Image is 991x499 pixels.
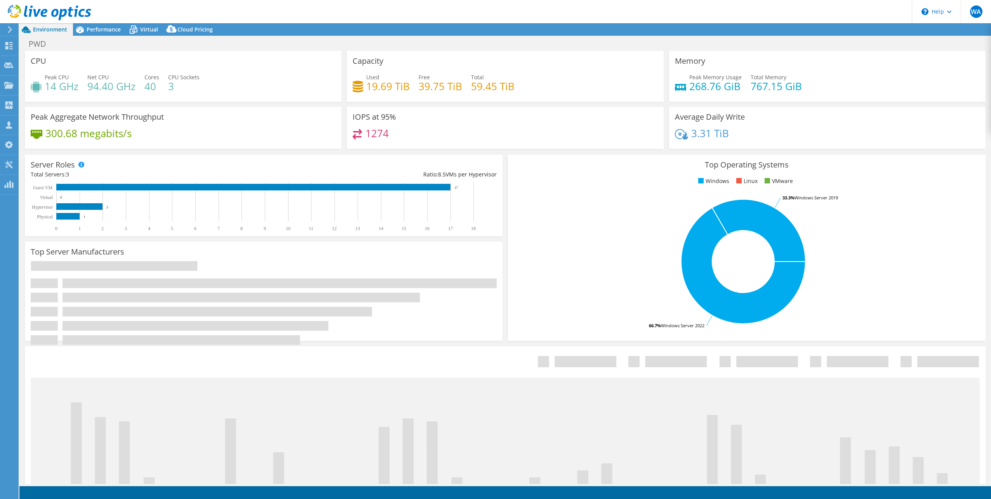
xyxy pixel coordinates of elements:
[66,171,69,178] span: 3
[33,185,52,190] text: Guest VM
[264,170,497,179] div: Ratio: VMs per Hypervisor
[144,82,159,91] h4: 40
[87,73,109,81] span: Net CPU
[45,73,69,81] span: Peak CPU
[87,82,136,91] h4: 94.40 GHz
[366,82,410,91] h4: 19.69 TiB
[45,129,132,138] h4: 300.68 megabits/s
[101,226,104,231] text: 2
[448,226,453,231] text: 17
[31,170,264,179] div: Total Servers:
[379,226,383,231] text: 14
[689,82,742,91] h4: 268.76 GiB
[87,26,121,33] span: Performance
[60,195,62,199] text: 0
[37,214,53,220] text: Physical
[353,57,383,65] h3: Capacity
[921,8,928,15] svg: \n
[332,226,337,231] text: 12
[795,195,838,201] tspan: Windows Server 2019
[471,82,515,91] h4: 59.45 TiB
[734,177,758,185] li: Linux
[31,57,46,65] h3: CPU
[25,40,58,48] h1: PWD
[675,113,745,121] h3: Average Daily Write
[355,226,360,231] text: 13
[365,129,389,138] h4: 1274
[78,226,81,231] text: 1
[148,226,150,231] text: 4
[125,226,127,231] text: 3
[40,195,53,200] text: Virtual
[31,248,124,256] h3: Top Server Manufacturers
[140,26,158,33] span: Virtual
[471,73,484,81] span: Total
[425,226,429,231] text: 16
[83,215,85,219] text: 1
[31,161,75,169] h3: Server Roles
[471,226,476,231] text: 18
[194,226,196,231] text: 6
[751,82,802,91] h4: 767.15 GiB
[171,226,173,231] text: 5
[33,26,67,33] span: Environment
[454,186,458,190] text: 17
[45,82,78,91] h4: 14 GHz
[286,226,290,231] text: 10
[970,5,982,18] span: WA
[177,26,213,33] span: Cloud Pricing
[419,82,462,91] h4: 39.75 TiB
[264,226,266,231] text: 9
[419,73,430,81] span: Free
[402,226,406,231] text: 15
[782,195,795,201] tspan: 33.3%
[689,73,742,81] span: Peak Memory Usage
[649,323,661,328] tspan: 66.7%
[353,113,396,121] h3: IOPS at 95%
[240,226,243,231] text: 8
[763,177,793,185] li: VMware
[691,129,729,138] h4: 3.31 TiB
[144,73,159,81] span: Cores
[366,73,379,81] span: Used
[168,82,200,91] h4: 3
[168,73,200,81] span: CPU Sockets
[217,226,220,231] text: 7
[309,226,313,231] text: 11
[55,226,57,231] text: 0
[514,161,980,169] h3: Top Operating Systems
[675,57,705,65] h3: Memory
[106,205,108,209] text: 2
[32,204,53,210] text: Hypervisor
[696,177,729,185] li: Windows
[661,323,704,328] tspan: Windows Server 2022
[751,73,786,81] span: Total Memory
[31,113,164,121] h3: Peak Aggregate Network Throughput
[438,171,446,178] span: 8.5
